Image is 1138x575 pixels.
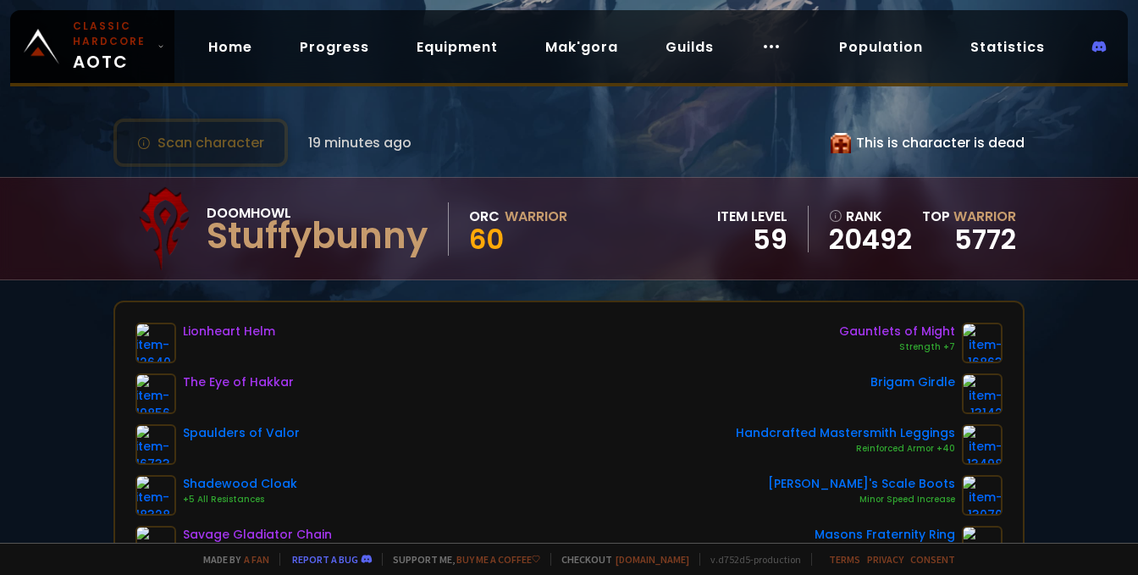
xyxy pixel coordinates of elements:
div: Brigam Girdle [870,373,955,391]
div: rank [829,206,912,227]
div: Spaulders of Valor [183,424,300,442]
div: Handcrafted Mastersmith Leggings [736,424,955,442]
div: Reinforced Armor +40 [736,442,955,456]
span: Support me, [382,553,540,566]
img: item-18328 [135,475,176,516]
a: 5772 [954,220,1016,258]
div: Warrior [505,206,567,227]
a: Guilds [652,30,727,64]
div: item level [717,206,787,227]
span: 60 [469,220,504,258]
div: Doomhowl [207,202,428,224]
a: Buy me a coffee [456,553,540,566]
a: [DOMAIN_NAME] [616,553,689,566]
img: item-13070 [962,475,1003,516]
a: Home [195,30,266,64]
a: 20492 [829,227,912,252]
span: Checkout [550,553,689,566]
span: Warrior [953,207,1016,226]
a: a fan [244,553,269,566]
small: Classic Hardcore [73,19,151,49]
div: +5 All Resistances [183,493,297,506]
div: Stuffybunny [207,224,428,249]
div: Orc [469,206,500,227]
a: Consent [910,553,955,566]
img: item-12640 [135,323,176,363]
div: Top [922,206,1016,227]
img: item-13498 [962,424,1003,465]
div: The Eye of Hakkar [183,373,294,391]
span: v. d752d5 - production [699,553,801,566]
a: Report a bug [292,553,358,566]
div: 59 [717,227,787,252]
img: item-16733 [135,424,176,465]
div: [PERSON_NAME]'s Scale Boots [768,475,955,493]
img: item-16863 [962,323,1003,363]
div: Strength +7 [839,340,955,354]
a: Equipment [403,30,511,64]
div: Minor Speed Increase [768,493,955,506]
a: Statistics [957,30,1058,64]
div: Shadewood Cloak [183,475,297,493]
a: Mak'gora [532,30,632,64]
img: item-13142 [962,373,1003,414]
div: Savage Gladiator Chain [183,526,332,544]
div: Lionheart Helm [183,323,275,340]
span: Made by [193,553,269,566]
a: Classic HardcoreAOTC [10,10,174,83]
span: 19 minutes ago [308,132,412,153]
a: Privacy [867,553,903,566]
div: This is character is dead [831,132,1025,153]
a: Progress [286,30,383,64]
button: Scan character [113,119,288,167]
a: Terms [829,553,860,566]
a: Population [826,30,936,64]
div: Masons Fraternity Ring [815,526,955,544]
div: Gauntlets of Might [839,323,955,340]
img: item-19856 [135,373,176,414]
span: AOTC [73,19,151,75]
